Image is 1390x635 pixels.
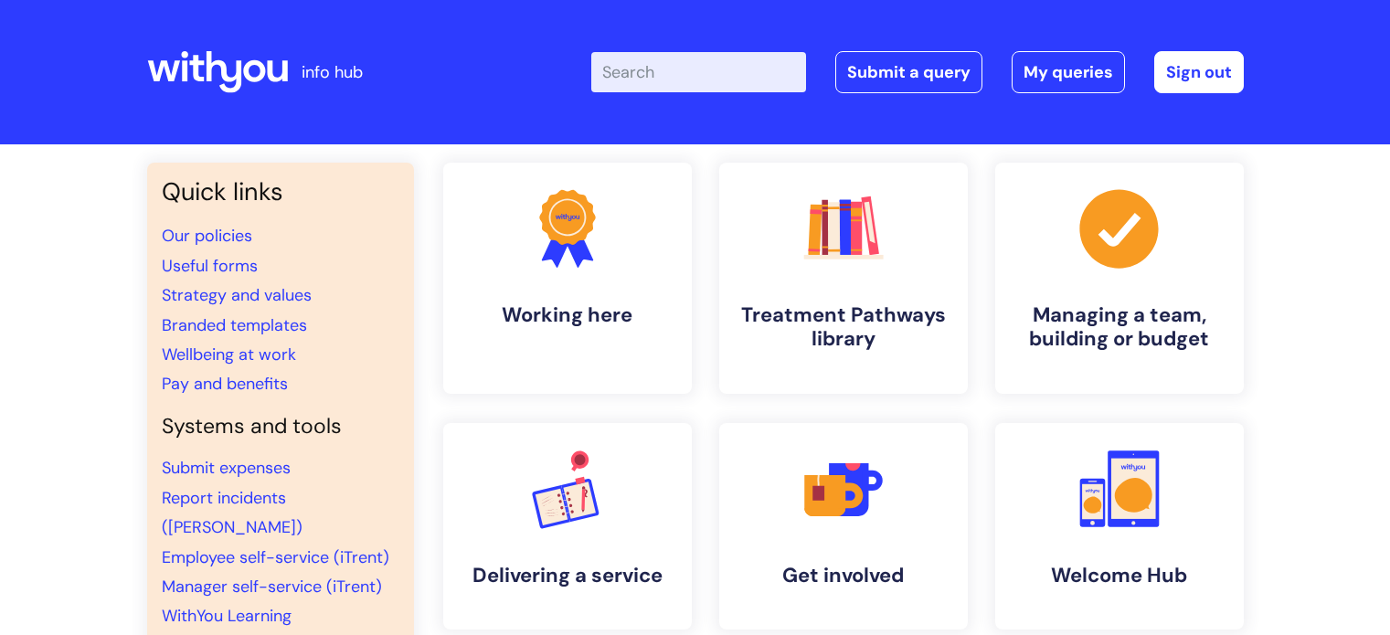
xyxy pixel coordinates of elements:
h4: Systems and tools [162,414,399,439]
a: Sign out [1154,51,1244,93]
a: Useful forms [162,255,258,277]
p: info hub [302,58,363,87]
h4: Managing a team, building or budget [1010,303,1229,352]
a: Wellbeing at work [162,344,296,365]
a: My queries [1012,51,1125,93]
a: Delivering a service [443,423,692,630]
a: Get involved [719,423,968,630]
a: Manager self-service (iTrent) [162,576,382,598]
h4: Welcome Hub [1010,564,1229,587]
a: Welcome Hub [995,423,1244,630]
a: Treatment Pathways library [719,163,968,394]
a: Report incidents ([PERSON_NAME]) [162,487,302,538]
div: | - [591,51,1244,93]
a: Branded templates [162,314,307,336]
h4: Delivering a service [458,564,677,587]
a: Our policies [162,225,252,247]
h4: Treatment Pathways library [734,303,953,352]
a: WithYou Learning [162,605,292,627]
a: Pay and benefits [162,373,288,395]
a: Submit a query [835,51,982,93]
a: Strategy and values [162,284,312,306]
a: Managing a team, building or budget [995,163,1244,394]
a: Employee self-service (iTrent) [162,546,389,568]
input: Search [591,52,806,92]
a: Submit expenses [162,457,291,479]
a: Working here [443,163,692,394]
h4: Working here [458,303,677,327]
h4: Get involved [734,564,953,587]
h3: Quick links [162,177,399,206]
